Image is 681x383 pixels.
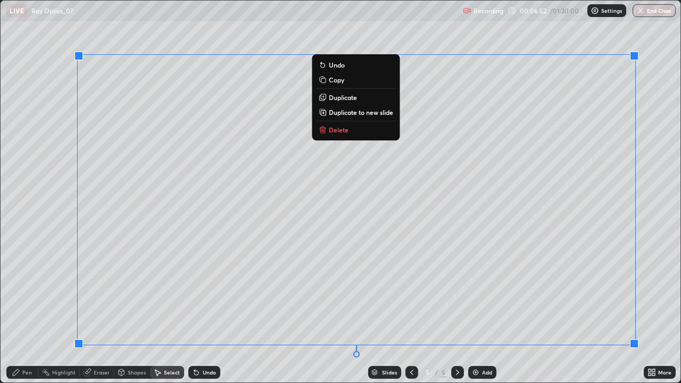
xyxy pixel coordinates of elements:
div: Slides [382,370,397,375]
p: Duplicate to new slide [329,108,393,116]
p: Copy [329,76,344,84]
button: Duplicate to new slide [316,106,395,119]
div: Select [164,370,180,375]
img: recording.375f2c34.svg [463,6,471,15]
div: / [435,369,438,376]
p: Duplicate [329,93,357,102]
div: Pen [22,370,32,375]
p: LIVE [10,6,24,15]
p: Undo [329,61,345,69]
button: Duplicate [316,91,395,104]
button: Undo [316,59,395,71]
div: More [658,370,671,375]
div: Highlight [52,370,76,375]
p: Delete [329,126,348,134]
div: Undo [203,370,216,375]
img: end-class-cross [636,6,645,15]
div: Add [482,370,492,375]
button: Copy [316,73,395,86]
p: Settings [601,8,622,13]
p: Ray Optics_07 [31,6,73,15]
img: add-slide-button [471,368,480,377]
button: Delete [316,123,395,136]
div: 5 [441,368,447,377]
div: 5 [422,369,433,376]
div: Eraser [94,370,110,375]
p: Recording [474,7,503,15]
img: class-settings-icons [591,6,599,15]
div: Shapes [128,370,146,375]
button: End Class [633,4,676,17]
